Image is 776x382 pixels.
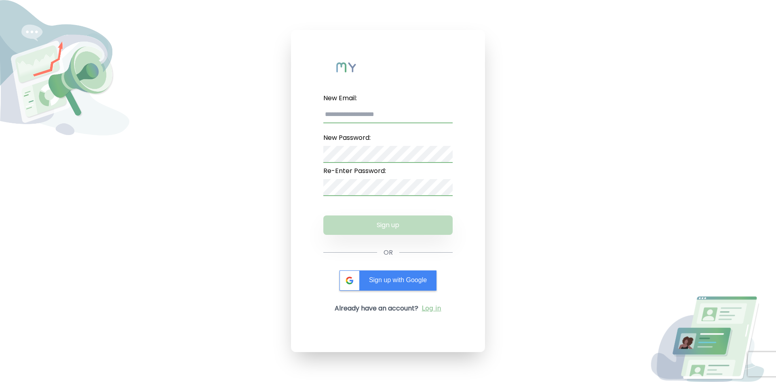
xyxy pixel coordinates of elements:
label: Re-Enter Password: [323,163,453,179]
span: Sign up with Google [369,276,427,283]
span: OR [384,248,393,257]
h2: Already have an account? [335,304,418,313]
img: Login Decoration [647,296,776,382]
button: Sign up [323,215,453,235]
label: New Email: [323,90,453,106]
img: My Influency [336,62,440,77]
label: New Password: [323,130,453,146]
div: Sign up with Google [339,270,436,291]
a: Log in [422,304,441,313]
